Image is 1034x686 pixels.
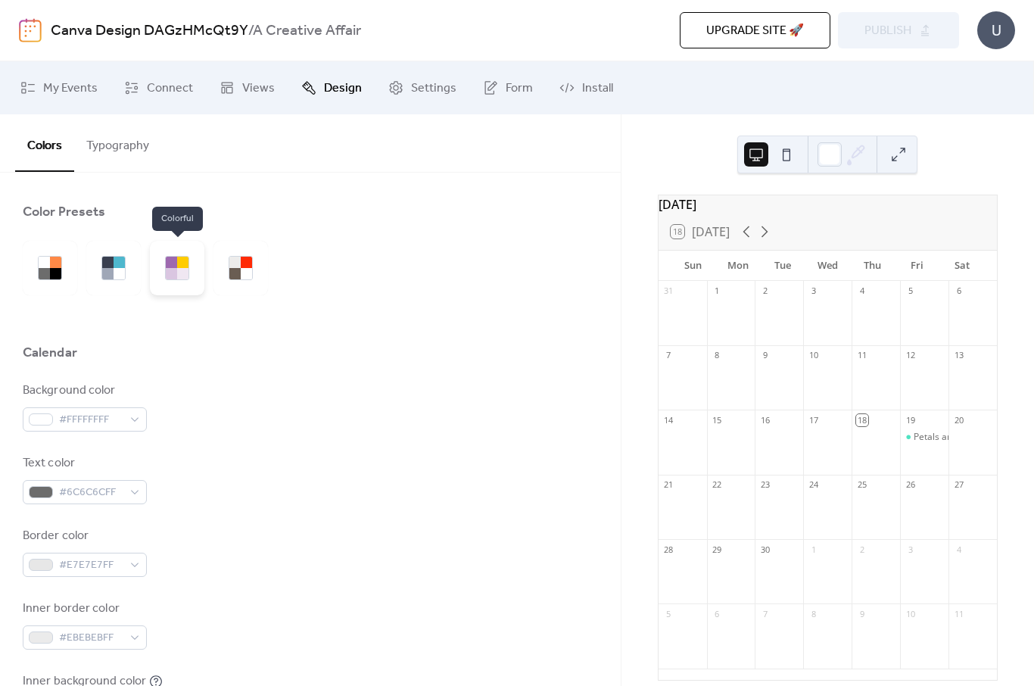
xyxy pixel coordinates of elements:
div: Border color [23,527,144,545]
div: 30 [759,544,771,555]
div: 3 [905,544,916,555]
span: Install [582,80,613,98]
a: Settings [377,67,468,108]
div: 8 [712,350,723,361]
div: 5 [663,608,674,619]
div: 9 [759,350,771,361]
div: Text color [23,454,144,472]
div: Background color [23,382,144,400]
div: 15 [712,414,723,426]
a: Form [472,67,544,108]
div: U [977,11,1015,49]
div: 10 [905,608,916,619]
div: 11 [953,608,964,619]
span: Upgrade site 🚀 [706,22,804,40]
div: 1 [808,544,819,555]
div: 11 [856,350,867,361]
span: Form [506,80,533,98]
div: 4 [953,544,964,555]
div: 6 [953,285,964,297]
div: Tue [760,251,805,281]
div: Thu [850,251,895,281]
div: 2 [759,285,771,297]
a: Connect [113,67,204,108]
div: [DATE] [659,195,997,214]
div: Sun [671,251,715,281]
span: Connect [147,80,193,98]
div: 19 [905,414,916,426]
span: #FFFFFFFF [59,411,123,429]
div: Petals and Platters [900,431,948,444]
button: Typography [74,114,161,170]
div: Sat [940,251,985,281]
div: Fri [895,251,939,281]
button: Colors [15,114,74,172]
div: 20 [953,414,964,426]
div: 28 [663,544,674,555]
b: / [248,17,253,45]
b: A Creative Affair [253,17,361,45]
a: Install [548,67,624,108]
div: 22 [712,479,723,491]
div: 18 [856,414,867,426]
div: 4 [856,285,867,297]
span: #EBEBEBFF [59,629,123,647]
a: Design [290,67,373,108]
div: 7 [759,608,771,619]
div: 26 [905,479,916,491]
span: Colorful [152,207,203,231]
div: 29 [712,544,723,555]
span: #E7E7E7FF [59,557,123,575]
span: My Events [43,80,98,98]
span: #6C6C6CFF [59,484,123,502]
div: 16 [759,414,771,426]
div: 12 [905,350,916,361]
div: 2 [856,544,867,555]
span: Views [242,80,275,98]
div: 27 [953,479,964,491]
div: Wed [805,251,850,281]
div: 31 [663,285,674,297]
div: 13 [953,350,964,361]
button: Upgrade site 🚀 [680,12,830,48]
div: Inner border color [23,600,144,618]
div: 17 [808,414,819,426]
div: 6 [712,608,723,619]
div: 10 [808,350,819,361]
a: Canva Design DAGzHMcQt9Y [51,17,248,45]
div: Mon [715,251,760,281]
div: Color Presets [23,203,105,221]
div: 9 [856,608,867,619]
div: 21 [663,479,674,491]
div: 24 [808,479,819,491]
div: 7 [663,350,674,361]
div: Petals and Platters [914,431,992,444]
div: 23 [759,479,771,491]
div: 25 [856,479,867,491]
div: Calendar [23,344,77,362]
span: Settings [411,80,456,98]
img: logo [19,18,42,42]
div: 14 [663,414,674,426]
span: Design [324,80,362,98]
div: 8 [808,608,819,619]
a: Views [208,67,286,108]
a: My Events [9,67,109,108]
div: 5 [905,285,916,297]
div: 1 [712,285,723,297]
div: 3 [808,285,819,297]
